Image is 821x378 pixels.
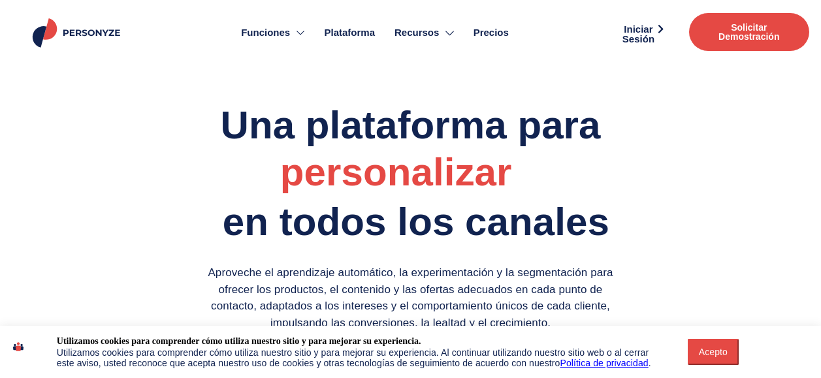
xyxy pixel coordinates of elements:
[394,25,439,40] span: Recursos
[610,24,676,44] a: Iniciar sesión
[30,18,126,48] img: Logotipo de Personyze
[689,13,809,51] a: Solicitar demostración
[324,25,375,40] span: Plataforma
[57,347,649,368] font: Utilizamos cookies para comprender cómo utiliza nuestro sitio y para mejorar su experiencia. Al c...
[688,339,739,365] button: Acepto
[57,336,421,347] div: Utilizamos cookies para comprender cómo utiliza nuestro sitio y para mejorar su experiencia.
[709,23,790,41] span: Solicitar demostración
[560,358,648,368] a: Política de privacidad
[649,358,651,368] font: .
[622,24,654,44] span: Iniciar sesión
[474,25,509,40] span: Precios
[314,8,385,59] a: Plataforma
[13,336,24,358] img: icono
[385,8,464,59] a: Recursos
[220,103,600,147] span: Una plataforma para
[241,25,290,40] span: Funciones
[223,200,609,244] span: en todos los canales
[464,8,519,59] a: Precios
[199,264,623,331] p: Aproveche el aprendizaje automático, la experimentación y la segmentación para ofrecer los produc...
[231,8,314,59] a: Funciones
[696,347,732,357] div: Acepto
